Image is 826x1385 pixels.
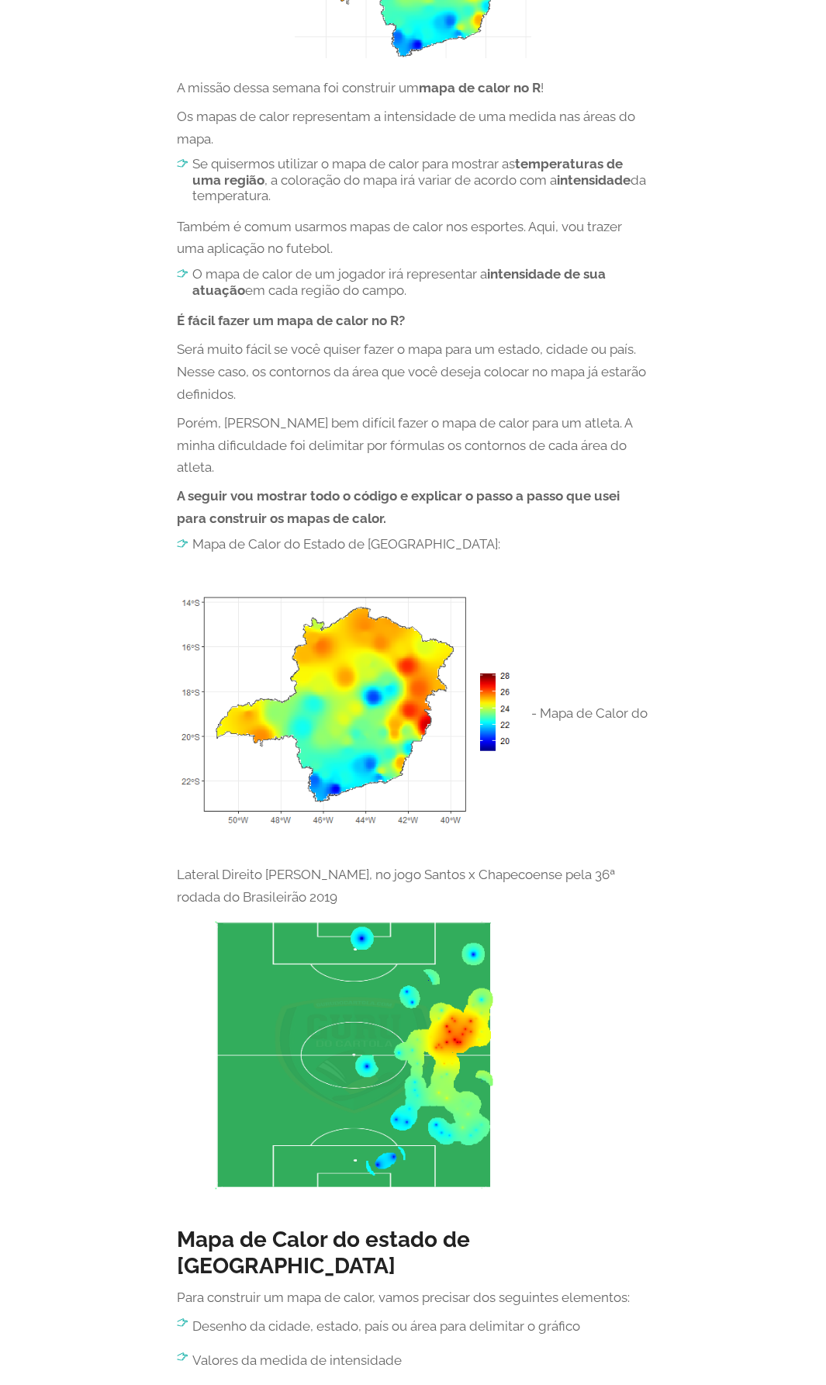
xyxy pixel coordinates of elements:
p: Também é comum usarmos mapas de calor nos esportes. Aqui, vou trazer uma aplicação no futebol. [177,216,650,261]
p: Será muito fácil se você quiser fazer o mapa para um estado, cidade ou país. Nesse caso, os conto... [177,338,650,406]
strong: É fácil fazer um mapa de calor no R? [177,313,405,328]
li: Se quisermos utilizar o mapa de calor para mostrar as , a coloração do mapa irá variar de acordo ... [177,156,650,203]
p: A missão dessa semana foi construir um ! [177,77,650,99]
li: O mapa de calor de um jogador irá representar a em cada região do campo. [177,266,650,298]
img: Mapa de Calor - Futebol [177,909,531,1202]
img: Mapa de Calor - Minas Gerais [177,564,531,857]
strong: intensidade [557,172,631,188]
p: - Mapa de Calor do Lateral Direito [PERSON_NAME], no jogo Santos x Chapecoense pela 36ª rodada do... [177,564,650,1208]
strong: A seguir vou mostrar todo o código e explicar o passo a passo que usei para construir os mapas de... [177,488,620,526]
p: Os mapas de calor representam a intensidade de uma medida nas áreas do mapa. [177,106,650,151]
p: Valores da medida de intensidade [192,1349,650,1372]
p: Desenho da cidade, estado, país ou área para delimitar o gráfico [192,1315,650,1338]
strong: temperaturas de uma região [192,156,623,187]
p: Para construir um mapa de calor, vamos precisar dos seguintes elementos: [177,1286,650,1309]
h3: Mapa de Calor do estado de [GEOGRAPHIC_DATA] [177,1227,650,1279]
li: Mapa de Calor do Estado de [GEOGRAPHIC_DATA]: [177,536,650,552]
strong: intensidade de sua atuação [192,266,606,297]
strong: mapa de calor no R [419,80,541,95]
p: Porém, [PERSON_NAME] bem difícil fazer o mapa de calor para um atleta. A minha dificuldade foi de... [177,412,650,480]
